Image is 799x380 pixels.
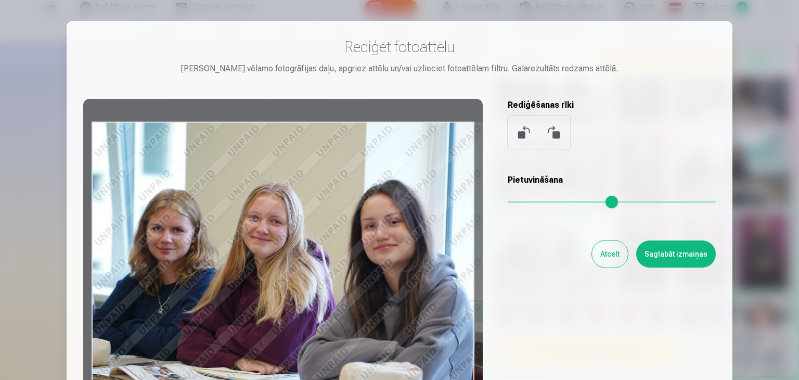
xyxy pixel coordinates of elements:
h3: Rediģēt fotoattēlu [83,37,716,56]
button: Atcelt [592,240,628,268]
h5: Rediģēšanas rīki [508,99,716,111]
button: Saglabāt izmaiņas [636,240,716,268]
div: [PERSON_NAME] vēlamo fotogrāfijas daļu, apgriez attēlu un/vai uzlieciet fotoattēlam filtru. Galar... [83,62,716,75]
h5: Pietuvināšana [508,174,716,186]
